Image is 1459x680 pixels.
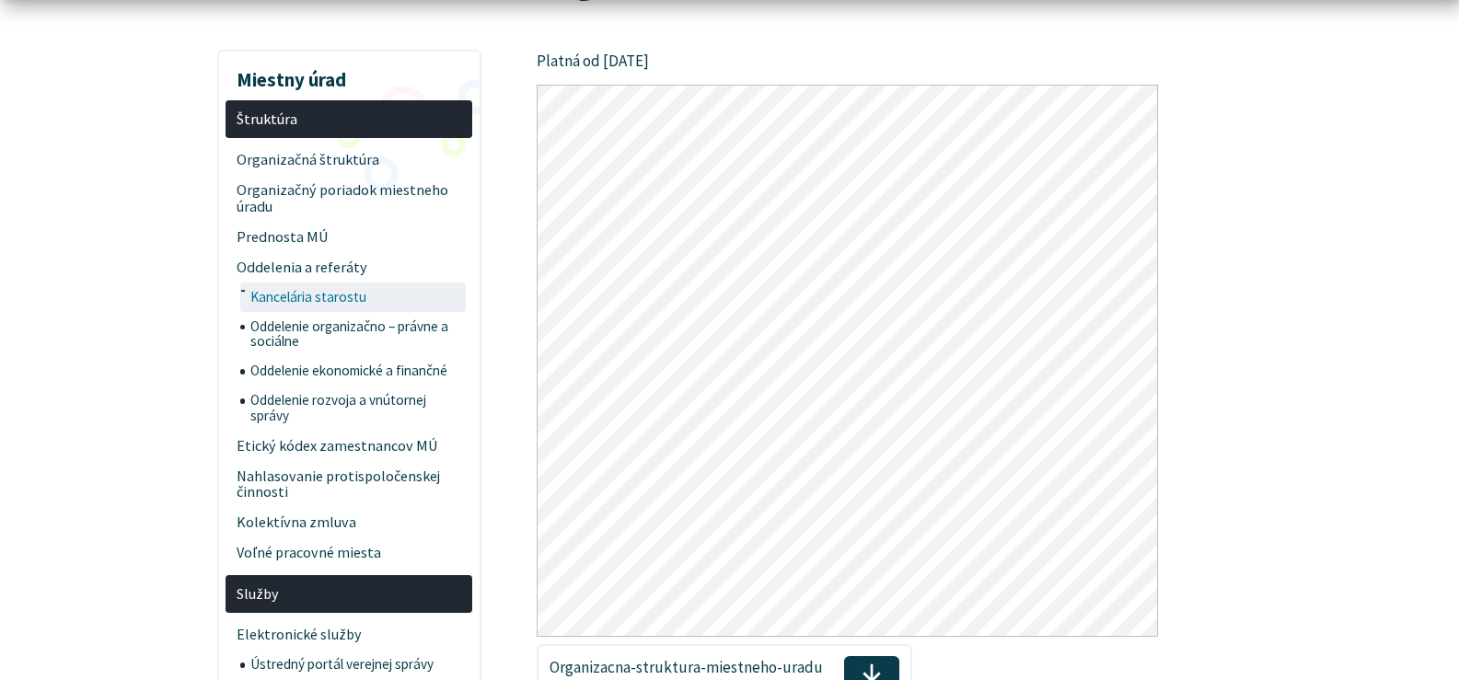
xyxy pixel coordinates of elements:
a: Elektronické služby [226,619,472,650]
a: Voľné pracovné miesta [226,538,472,569]
span: Štruktúra [237,104,462,134]
a: Oddelenie rozvoja a vnútornej správy [240,386,473,431]
span: Oddelenie rozvoja a vnútornej správy [250,386,462,431]
a: Oddelenie ekonomické a finančné [240,357,473,386]
span: Voľné pracovné miesta [237,538,462,569]
a: Organizačný poriadok miestneho úradu [226,175,472,222]
a: Nahlasovanie protispoločenskej činnosti [226,461,472,508]
span: Prednosta MÚ [237,222,462,252]
a: Oddelenie organizačno – právne a sociálne [240,312,473,357]
span: Kancelária starostu [250,282,462,312]
span: Kolektívna zmluva [237,508,462,538]
a: Prednosta MÚ [226,222,472,252]
a: Služby [226,575,472,613]
a: Organizačná štruktúra [226,144,472,175]
h3: Miestny úrad [226,55,472,94]
span: Elektronické služby [237,619,462,650]
p: Platná od [DATE] [537,50,1158,74]
span: Organizačná štruktúra [237,144,462,175]
span: Etický kódex zamestnancov MÚ [237,431,462,461]
a: Kancelária starostu [240,282,473,312]
span: Ústredný portál verejnej správy [250,650,462,679]
span: Organizacna-struktura-miestneho-uradu [550,659,823,676]
a: Štruktúra [226,100,472,138]
span: Organizačný poriadok miestneho úradu [237,175,462,222]
a: Kolektívna zmluva [226,508,472,538]
span: Oddelenie ekonomické a finančné [250,357,462,386]
a: Etický kódex zamestnancov MÚ [226,431,472,461]
span: Oddelenia a referáty [237,252,462,282]
a: Oddelenia a referáty [226,252,472,282]
a: Ústredný portál verejnej správy [240,650,473,679]
span: Služby [237,579,462,609]
span: Nahlasovanie protispoločenskej činnosti [237,461,462,508]
span: Oddelenie organizačno – právne a sociálne [250,312,462,357]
